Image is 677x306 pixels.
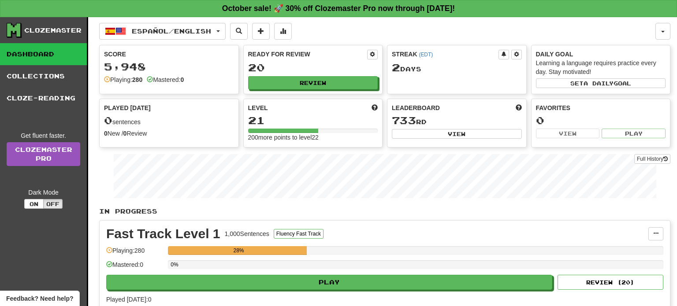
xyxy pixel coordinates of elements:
div: Fast Track Level 1 [106,227,220,240]
a: (EDT) [419,52,433,58]
button: On [24,199,44,209]
a: ClozemasterPro [7,142,80,166]
button: Review [248,76,378,89]
button: Español/English [99,23,226,40]
button: Fluency Fast Track [274,229,324,239]
div: Mastered: 0 [106,260,164,275]
button: View [392,129,522,139]
button: Play [106,275,552,290]
div: 21 [248,115,378,126]
button: Review (20) [558,275,663,290]
div: Mastered: [147,75,184,84]
div: 200 more points to level 22 [248,133,378,142]
span: Score more points to level up [372,103,378,112]
button: Off [43,199,63,209]
div: Day s [392,62,522,74]
div: sentences [104,115,234,126]
button: Search sentences [230,23,248,40]
div: Ready for Review [248,50,368,59]
p: In Progress [99,207,670,216]
span: Español / English [132,27,211,35]
button: Add sentence to collection [252,23,270,40]
div: 5,948 [104,61,234,72]
span: Level [248,103,268,112]
span: 733 [392,114,416,126]
span: This week in points, UTC [516,103,522,112]
div: Learning a language requires practice every day. Stay motivated! [536,59,666,76]
button: Seta dailygoal [536,78,666,88]
div: New / Review [104,129,234,138]
button: More stats [274,23,292,40]
div: 20 [248,62,378,73]
strong: 0 [180,76,184,83]
div: 28% [171,246,306,255]
div: rd [392,115,522,126]
button: Play [602,129,666,138]
div: Get fluent faster. [7,131,80,140]
div: Playing: 280 [106,246,164,261]
strong: 0 [104,130,108,137]
button: View [536,129,600,138]
span: Leaderboard [392,103,440,112]
div: Score [104,50,234,59]
strong: 280 [132,76,142,83]
span: a daily [584,80,614,86]
div: Playing: [104,75,142,84]
div: Dark Mode [7,188,80,197]
div: 0 [536,115,666,126]
div: Clozemaster [24,26,82,35]
div: Favorites [536,103,666,112]
div: 1,000 Sentences [225,229,269,238]
strong: October sale! 🚀 30% off Clozemaster Pro now through [DATE]! [222,4,455,13]
span: Played [DATE] [104,103,151,112]
div: Daily Goal [536,50,666,59]
button: Full History [634,154,670,164]
span: Open feedback widget [6,294,73,303]
strong: 0 [123,130,127,137]
span: Played [DATE]: 0 [106,296,151,303]
div: Streak [392,50,498,59]
span: 0 [104,114,112,126]
span: 2 [392,61,400,74]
